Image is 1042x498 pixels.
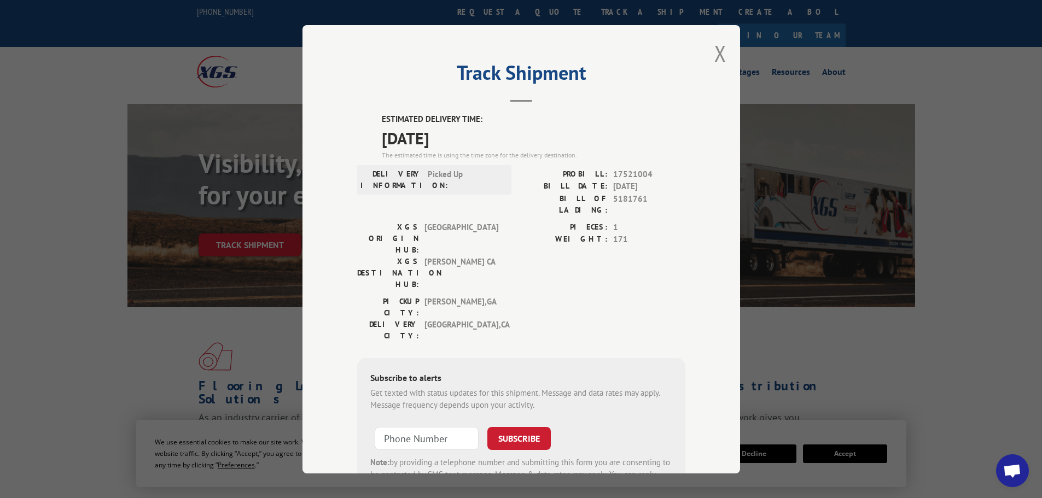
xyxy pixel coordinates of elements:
[996,454,1029,487] a: Open chat
[357,295,419,318] label: PICKUP CITY:
[428,168,502,191] span: Picked Up
[382,113,685,126] label: ESTIMATED DELIVERY TIME:
[613,168,685,180] span: 17521004
[521,168,608,180] label: PROBILL:
[370,386,672,411] div: Get texted with status updates for this shipment. Message and data rates may apply. Message frequ...
[424,255,498,290] span: [PERSON_NAME] CA
[360,168,422,191] label: DELIVERY INFORMATION:
[370,456,672,493] div: by providing a telephone number and submitting this form you are consenting to be contacted by SM...
[613,221,685,233] span: 1
[370,371,672,386] div: Subscribe to alerts
[424,318,498,341] span: [GEOGRAPHIC_DATA] , CA
[357,65,685,86] h2: Track Shipment
[487,426,551,449] button: SUBSCRIBE
[613,180,685,193] span: [DATE]
[382,150,685,160] div: The estimated time is using the time zone for the delivery destination.
[521,233,608,246] label: WEIGHT:
[714,39,726,68] button: Close modal
[424,295,498,318] span: [PERSON_NAME] , GA
[357,221,419,255] label: XGS ORIGIN HUB:
[375,426,479,449] input: Phone Number
[613,192,685,215] span: 5181761
[382,125,685,150] span: [DATE]
[521,180,608,193] label: BILL DATE:
[521,192,608,215] label: BILL OF LADING:
[357,318,419,341] label: DELIVERY CITY:
[613,233,685,246] span: 171
[424,221,498,255] span: [GEOGRAPHIC_DATA]
[521,221,608,233] label: PIECES:
[370,456,389,467] strong: Note:
[357,255,419,290] label: XGS DESTINATION HUB:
